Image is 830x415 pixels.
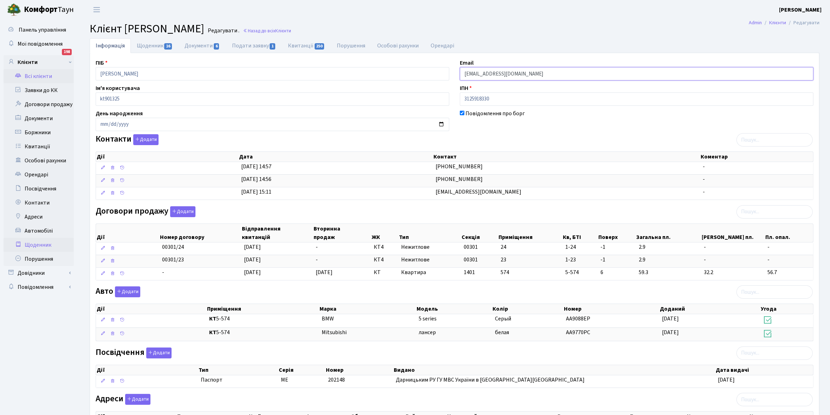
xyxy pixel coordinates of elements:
a: Клієнти [769,19,786,26]
a: Мої повідомлення198 [4,37,74,51]
span: Дарницьким РУ ГУ МВС України в [GEOGRAPHIC_DATA][GEOGRAPHIC_DATA] [396,376,585,384]
th: Тип [198,365,278,375]
button: Авто [115,286,140,297]
span: [PHONE_NUMBER] [436,175,483,183]
input: Пошук... [736,133,813,147]
input: Пошук... [736,205,813,219]
th: Тип [398,224,461,242]
label: День народження [96,109,143,118]
a: Порушення [331,38,372,53]
span: Мої повідомлення [18,40,63,48]
th: Модель [416,304,492,314]
span: [DATE] [662,315,679,323]
span: 1-23 [565,256,595,264]
span: 6 [214,43,219,50]
span: 00301/24 [162,243,184,251]
span: Квартира [401,268,458,277]
th: Видано [393,365,715,375]
a: Всі клієнти [4,69,74,83]
span: 5-574 [209,315,316,323]
label: Ім'я користувача [96,84,140,92]
th: Колір [492,304,563,314]
span: 6 [601,268,633,277]
label: Адреси [96,394,150,405]
span: белая [495,329,509,336]
span: - [703,163,705,170]
th: Дата видачі [715,365,813,375]
span: [DATE] 14:56 [241,175,271,183]
th: Загальна пл. [636,224,701,242]
label: Контакти [96,134,159,145]
a: Подати заявку [226,38,282,53]
span: 574 [501,268,509,276]
th: Коментар [700,152,813,162]
a: Контакти [4,196,74,210]
input: Пошук... [736,285,813,299]
span: Таун [24,4,74,16]
th: Вторинна продаж [313,224,371,242]
span: 1 [270,43,275,50]
label: Договори продажу [96,206,195,217]
a: Орендарі [425,38,461,53]
span: 1-24 [565,243,595,251]
span: -1 [601,243,633,251]
span: [DATE] [718,376,735,384]
span: АА9088EP [566,315,590,323]
th: Контакт [433,152,700,162]
a: Додати [131,133,159,145]
th: ЖК [371,224,399,242]
a: Орендарі [4,168,74,182]
span: [DATE] [316,268,333,276]
a: Автомобілі [4,224,74,238]
a: Додати [123,393,150,405]
span: - [316,256,318,264]
span: [DATE] [662,329,679,336]
span: 5 series [419,315,437,323]
b: КТ [209,315,216,323]
span: АА9770РС [566,329,590,336]
span: [EMAIL_ADDRESS][DOMAIN_NAME] [436,188,521,196]
li: Редагувати [786,19,819,27]
button: Адреси [125,394,150,405]
span: 00301 [464,243,478,251]
th: Номер [325,365,393,375]
button: Договори продажу [170,206,195,217]
input: Пошук... [736,346,813,360]
a: Клієнти [4,55,74,69]
a: [PERSON_NAME] [779,6,822,14]
span: 2.9 [639,256,698,264]
th: Відправлення квитанцій [241,224,313,242]
th: Секція [461,224,498,242]
label: ІПН [460,84,472,92]
span: - [703,175,705,183]
a: Заявки до КК [4,83,74,97]
th: Номер [563,304,659,314]
span: 1401 [464,268,475,276]
label: ПІБ [96,59,108,67]
span: МЕ [281,376,289,384]
span: КТ4 [374,243,396,251]
a: Панель управління [4,23,74,37]
th: Марка [319,304,416,314]
span: - [316,243,318,251]
span: 00301/23 [162,256,184,264]
span: 2.9 [639,243,698,251]
th: Угода [760,304,813,314]
label: Email [460,59,474,67]
span: Клієнт [PERSON_NAME] [90,21,204,37]
span: 5-574 [565,268,595,277]
span: - [162,268,164,276]
span: - [704,243,762,251]
a: Посвідчення [4,182,74,196]
label: Авто [96,286,140,297]
a: Довідники [4,266,74,280]
span: - [768,256,810,264]
th: Серія [278,365,325,375]
a: Адреси [4,210,74,224]
label: Посвідчення [96,348,172,358]
span: Нежитлове [401,243,458,251]
input: Пошук... [736,393,813,406]
span: Паспорт [201,376,276,384]
th: Пл. опал. [765,224,813,242]
span: лансер [419,329,436,336]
